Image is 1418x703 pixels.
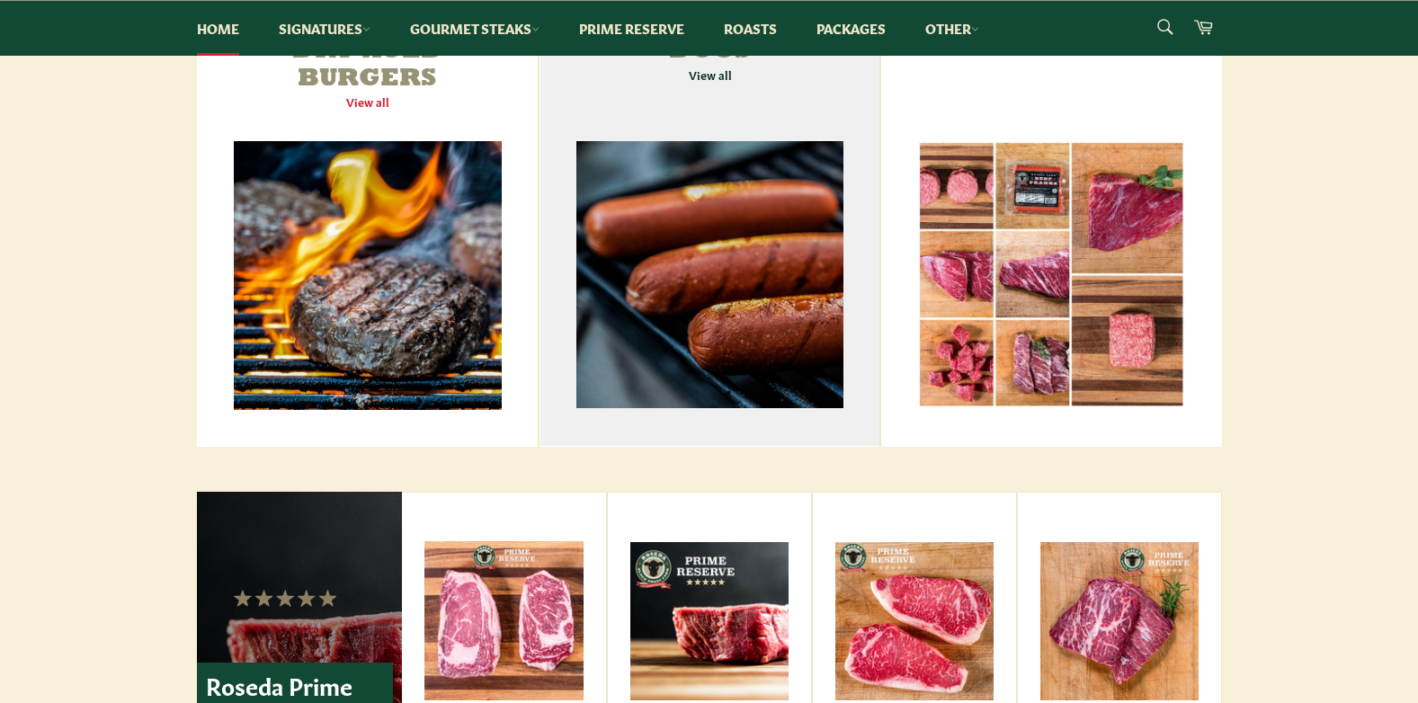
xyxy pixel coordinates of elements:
[630,542,789,700] img: Prime Reserve Filet Mignon
[179,1,257,56] a: Home
[1040,542,1199,700] img: Prime Reserve Flat Iron Steak
[261,1,388,56] a: Signatures
[392,1,557,56] a: Gourmet Steaks
[798,1,904,56] a: Packages
[706,1,795,56] a: Roasts
[835,542,994,700] img: Prime Reserve New York Strip
[907,1,997,56] a: Other
[424,541,584,700] img: Prime Reserve Boneless Ribeye (Delmonico)
[561,1,702,56] a: Prime Reserve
